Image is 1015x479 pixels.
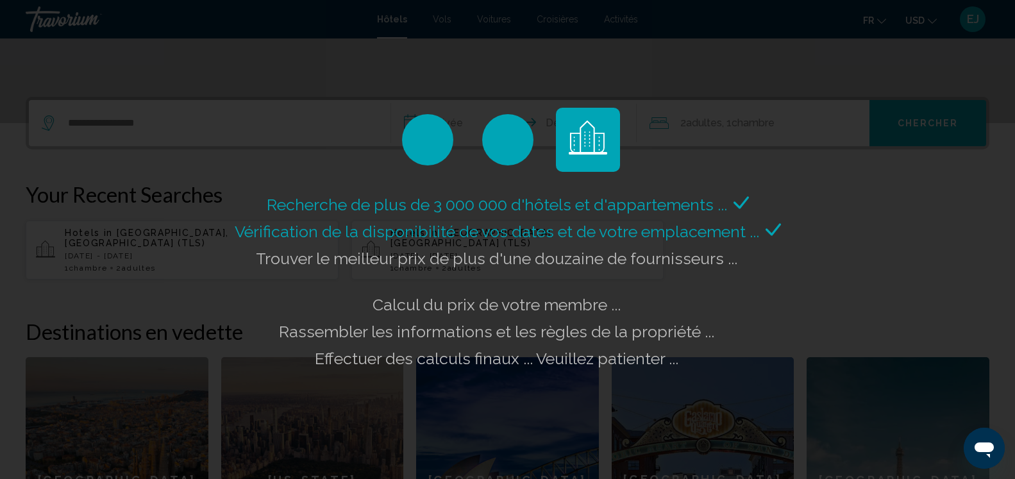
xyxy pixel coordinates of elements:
[373,295,621,314] span: Calcul du prix de votre membre ...
[267,195,727,214] span: Recherche de plus de 3 000 000 d'hôtels et d'appartements ...
[235,222,759,241] span: Vérification de la disponibilité de vos dates et de votre emplacement ...
[279,322,714,341] span: Rassembler les informations et les règles de la propriété ...
[964,428,1005,469] iframe: Bouton de lancement de la fenêtre de messagerie
[315,349,678,368] span: Effectuer des calculs finaux ... Veuillez patienter ...
[256,249,737,268] span: Trouver le meilleur prix de plus d'une douzaine de fournisseurs ...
